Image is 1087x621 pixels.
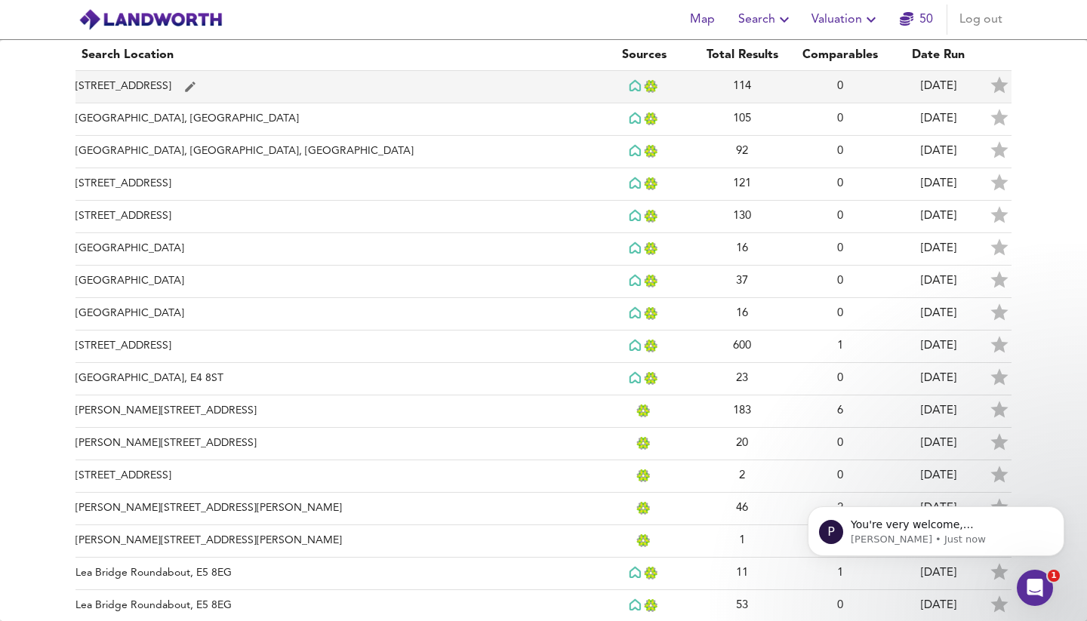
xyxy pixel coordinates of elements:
td: 0 [791,460,889,493]
button: Map [678,5,726,35]
div: Comparables [797,46,883,64]
td: [DATE] [889,103,987,136]
td: 16 [693,233,791,266]
img: Rightmove [629,598,644,613]
img: Land Registry [636,534,652,547]
td: [DATE] [889,168,987,201]
td: 0 [791,201,889,233]
td: [GEOGRAPHIC_DATA] [75,298,595,330]
td: 92 [693,136,791,168]
td: 37 [693,266,791,298]
img: Land Registry [636,404,652,417]
img: Land Registry [644,340,660,352]
img: Land Registry [644,242,660,255]
td: 105 [693,103,791,136]
td: [DATE] [889,266,987,298]
td: 11 [693,558,791,590]
td: [DATE] [889,71,987,103]
td: 0 [791,103,889,136]
td: [PERSON_NAME][STREET_ADDRESS][PERSON_NAME] [75,493,595,525]
img: Rightmove [629,306,644,321]
td: [DATE] [889,298,987,330]
img: Rightmove [629,144,644,158]
button: 50 [892,5,941,35]
td: 183 [693,395,791,428]
td: [STREET_ADDRESS] [75,201,595,233]
td: 6 [791,395,889,428]
td: [DATE] [889,395,987,428]
img: Rightmove [629,209,644,223]
td: [GEOGRAPHIC_DATA], [GEOGRAPHIC_DATA] [75,103,595,136]
td: 46 [693,493,791,525]
span: Log out [959,9,1002,30]
td: 1 [693,525,791,558]
td: [PERSON_NAME][STREET_ADDRESS] [75,428,595,460]
td: 0 [791,168,889,201]
img: Rightmove [629,241,644,256]
img: Land Registry [636,502,652,515]
td: 0 [791,136,889,168]
img: Rightmove [629,566,644,580]
td: [STREET_ADDRESS] [75,168,595,201]
td: [GEOGRAPHIC_DATA], [GEOGRAPHIC_DATA], [GEOGRAPHIC_DATA] [75,136,595,168]
button: Log out [953,5,1008,35]
iframe: Intercom notifications message [785,475,1087,580]
td: 0 [791,266,889,298]
img: Rightmove [629,274,644,288]
img: Rightmove [629,79,644,94]
img: Land Registry [644,567,660,579]
td: 114 [693,71,791,103]
span: Search [738,9,793,30]
img: Land Registry [644,210,660,223]
td: [DATE] [889,233,987,266]
td: [GEOGRAPHIC_DATA] [75,233,595,266]
img: Land Registry [644,275,660,287]
td: [STREET_ADDRESS] [75,460,595,493]
img: Land Registry [636,437,652,450]
img: Land Registry [644,112,660,125]
td: [STREET_ADDRESS] [75,330,595,363]
span: 1 [1048,570,1060,582]
td: 2 [693,460,791,493]
td: 130 [693,201,791,233]
td: [DATE] [889,363,987,395]
td: [GEOGRAPHIC_DATA], E4 8ST [75,363,595,395]
div: Date Run [895,46,981,64]
td: Lea Bridge Roundabout, E5 8EG [75,558,595,590]
td: 0 [791,363,889,395]
a: 50 [900,9,933,30]
iframe: Intercom live chat [1017,570,1053,606]
td: 121 [693,168,791,201]
td: 1 [791,330,889,363]
td: 0 [791,298,889,330]
div: Sources [601,46,687,64]
img: Land Registry [644,80,660,93]
td: [DATE] [889,136,987,168]
td: [STREET_ADDRESS] [75,71,595,103]
img: Land Registry [636,469,652,482]
td: [DATE] [889,428,987,460]
td: [DATE] [889,330,987,363]
img: logo [79,8,223,31]
img: Land Registry [644,372,660,385]
img: Rightmove [629,371,644,386]
th: Search Location [75,40,595,71]
img: Land Registry [644,307,660,320]
td: 23 [693,363,791,395]
span: Valuation [811,9,880,30]
td: 0 [791,233,889,266]
button: Search [732,5,799,35]
img: Rightmove [629,339,644,353]
td: [DATE] [889,460,987,493]
button: Valuation [805,5,886,35]
td: 0 [791,71,889,103]
div: Total Results [699,46,785,64]
img: Rightmove [629,177,644,191]
td: 0 [791,428,889,460]
img: Land Registry [644,145,660,158]
td: [DATE] [889,201,987,233]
